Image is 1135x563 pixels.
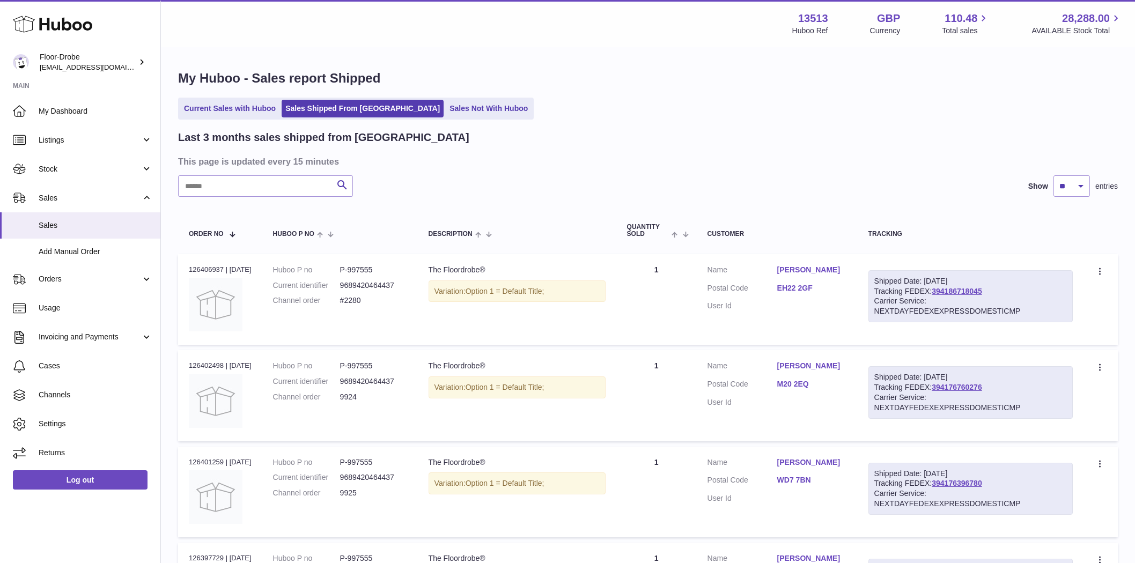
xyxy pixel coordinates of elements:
[616,350,697,441] td: 1
[429,457,606,468] div: The Floordrobe®
[707,361,777,374] dt: Name
[39,390,152,400] span: Channels
[446,100,532,117] a: Sales Not With Huboo
[189,231,224,238] span: Order No
[340,376,407,387] dd: 9689420464437
[273,376,340,387] dt: Current identifier
[39,448,152,458] span: Returns
[874,372,1067,382] div: Shipped Date: [DATE]
[429,376,606,398] div: Variation:
[707,493,777,503] dt: User Id
[340,265,407,275] dd: P-997555
[39,303,152,313] span: Usage
[273,457,340,468] dt: Huboo P no
[627,224,669,238] span: Quantity Sold
[616,254,697,345] td: 1
[792,26,828,36] div: Huboo Ref
[868,231,1073,238] div: Tracking
[340,488,407,498] dd: 9925
[189,470,242,524] img: no-photo.jpg
[777,265,847,275] a: [PERSON_NAME]
[273,392,340,402] dt: Channel order
[340,457,407,468] dd: P-997555
[868,270,1073,323] div: Tracking FEDEX:
[429,361,606,371] div: The Floordrobe®
[340,472,407,483] dd: 9689420464437
[466,479,544,487] span: Option 1 = Default Title;
[340,280,407,291] dd: 9689420464437
[40,63,158,71] span: [EMAIL_ADDRESS][DOMAIN_NAME]
[707,457,777,470] dt: Name
[868,463,1073,515] div: Tracking FEDEX:
[39,247,152,257] span: Add Manual Order
[39,106,152,116] span: My Dashboard
[273,231,314,238] span: Huboo P no
[180,100,279,117] a: Current Sales with Huboo
[39,332,141,342] span: Invoicing and Payments
[39,274,141,284] span: Orders
[273,488,340,498] dt: Channel order
[707,283,777,296] dt: Postal Code
[874,392,1067,413] div: Carrier Service: NEXTDAYFEDEXEXPRESSDOMESTICMP
[273,361,340,371] dt: Huboo P no
[273,265,340,275] dt: Huboo P no
[189,278,242,331] img: no-photo.jpg
[429,265,606,275] div: The Floordrobe®
[945,11,977,26] span: 110.48
[340,295,407,306] dd: #2280
[466,383,544,391] span: Option 1 = Default Title;
[466,287,544,295] span: Option 1 = Default Title;
[870,26,901,36] div: Currency
[707,475,777,488] dt: Postal Code
[340,361,407,371] dd: P-997555
[13,54,29,70] img: jthurling@live.com
[13,470,148,490] a: Log out
[777,457,847,468] a: [PERSON_NAME]
[942,26,990,36] span: Total sales
[942,11,990,36] a: 110.48 Total sales
[178,130,469,145] h2: Last 3 months sales shipped from [GEOGRAPHIC_DATA]
[282,100,444,117] a: Sales Shipped From [GEOGRAPHIC_DATA]
[429,472,606,494] div: Variation:
[273,295,340,306] dt: Channel order
[777,361,847,371] a: [PERSON_NAME]
[189,374,242,428] img: no-photo.jpg
[1031,11,1122,36] a: 28,288.00 AVAILABLE Stock Total
[39,135,141,145] span: Listings
[874,469,1067,479] div: Shipped Date: [DATE]
[429,280,606,302] div: Variation:
[1062,11,1110,26] span: 28,288.00
[707,301,777,311] dt: User Id
[273,280,340,291] dt: Current identifier
[932,287,982,295] a: 394186718045
[707,397,777,408] dt: User Id
[874,296,1067,316] div: Carrier Service: NEXTDAYFEDEXEXPRESSDOMESTICMP
[707,379,777,392] dt: Postal Code
[777,283,847,293] a: EH22 2GF
[340,392,407,402] dd: 9924
[189,361,252,371] div: 126402498 | [DATE]
[189,457,252,467] div: 126401259 | [DATE]
[40,52,136,72] div: Floor-Drobe
[798,11,828,26] strong: 13513
[39,193,141,203] span: Sales
[707,231,847,238] div: Customer
[189,265,252,275] div: 126406937 | [DATE]
[189,553,252,563] div: 126397729 | [DATE]
[874,488,1067,509] div: Carrier Service: NEXTDAYFEDEXEXPRESSDOMESTICMP
[932,479,982,487] a: 394176396780
[777,379,847,389] a: M20 2EQ
[877,11,900,26] strong: GBP
[273,472,340,483] dt: Current identifier
[868,366,1073,419] div: Tracking FEDEX:
[39,361,152,371] span: Cases
[707,265,777,278] dt: Name
[39,164,141,174] span: Stock
[178,70,1118,87] h1: My Huboo - Sales report Shipped
[39,220,152,231] span: Sales
[616,447,697,537] td: 1
[1031,26,1122,36] span: AVAILABLE Stock Total
[874,276,1067,286] div: Shipped Date: [DATE]
[777,475,847,485] a: WD7 7BN
[1095,181,1118,191] span: entries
